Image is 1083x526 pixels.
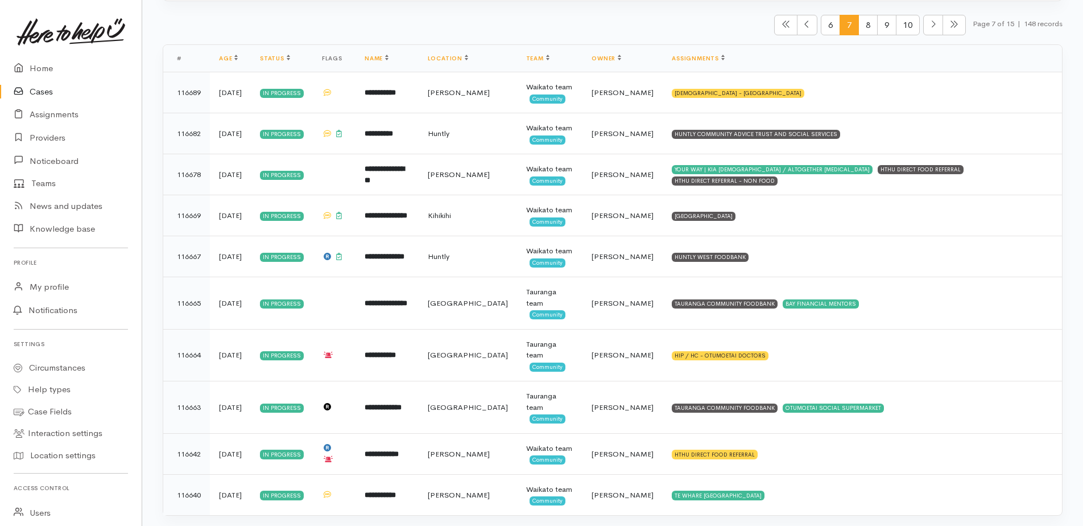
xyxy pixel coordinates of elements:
h6: Settings [14,336,128,352]
div: In progress [260,404,304,413]
div: In progress [260,171,304,180]
span: Community [530,310,565,319]
td: 116640 [163,474,210,515]
div: Tauranga team [526,286,573,309]
div: HUNTLY COMMUNITY ADVICE TRUST AND SOCIAL SERVICES [672,130,840,139]
span: 8 [858,15,878,36]
td: [DATE] [210,433,251,474]
div: [GEOGRAPHIC_DATA] [672,212,735,221]
div: In progress [260,299,304,309]
div: In progress [260,491,304,500]
span: 7 [840,15,859,36]
div: Tauranga team [526,339,573,361]
td: 116664 [163,329,210,381]
div: [DEMOGRAPHIC_DATA] - [GEOGRAPHIC_DATA] [672,89,804,98]
span: [PERSON_NAME] [428,449,490,459]
td: [DATE] [210,72,251,113]
td: 116642 [163,433,210,474]
td: 116667 [163,236,210,277]
h6: Profile [14,255,128,270]
li: Previous page [797,15,817,36]
div: In progress [260,130,304,139]
div: HTHU DIRECT FOOD REFERRAL [672,450,758,459]
span: [PERSON_NAME] [592,402,654,412]
td: [DATE] [210,236,251,277]
div: Waikato team [526,122,573,134]
span: [PERSON_NAME] [592,211,654,220]
div: Waikato team [526,443,573,454]
span: [PERSON_NAME] [592,129,654,138]
span: Huntly [428,129,449,138]
div: In progress [260,89,304,98]
span: | [1018,19,1020,28]
span: [PERSON_NAME] [592,449,654,459]
span: Community [530,455,565,465]
li: Next page [923,15,943,36]
td: 116669 [163,195,210,236]
span: 9 [877,15,896,36]
a: Location [428,55,468,62]
div: HTHU DIRECT REFERRAL - NON FOOD [672,176,778,186]
td: [DATE] [210,277,251,330]
th: # [163,45,210,72]
td: [DATE] [210,474,251,515]
span: Community [530,176,565,186]
a: Age [219,55,238,62]
div: BAY FINANCIAL MENTORS [783,299,859,309]
span: [PERSON_NAME] [592,350,654,360]
div: Waikato team [526,204,573,216]
td: 116678 [163,154,210,195]
td: [DATE] [210,381,251,434]
div: HIP / HC - OTUMOETAI DOCTORS [672,351,768,360]
div: In progress [260,253,304,262]
span: [PERSON_NAME] [592,252,654,261]
th: Flags [313,45,356,72]
span: Community [530,94,565,104]
div: Waikato team [526,245,573,257]
li: Last page [943,15,966,36]
div: In progress [260,351,304,360]
span: [PERSON_NAME] [592,298,654,308]
td: [DATE] [210,154,251,195]
span: Community [530,363,565,372]
span: [PERSON_NAME] [592,88,654,97]
div: Waikato team [526,81,573,93]
div: OTUMOETAI SOCIAL SUPERMARKET [783,404,884,413]
div: In progress [260,212,304,221]
span: Community [530,217,565,227]
span: [GEOGRAPHIC_DATA] [428,298,508,308]
div: Waikato team [526,163,573,175]
span: Community [530,496,565,506]
small: Page 7 of 15 148 records [973,15,1063,45]
div: In progress [260,450,304,459]
td: [DATE] [210,113,251,154]
span: [PERSON_NAME] [428,170,490,179]
div: YOUR WAY | KIA [DEMOGRAPHIC_DATA] / ALTOGETHER [MEDICAL_DATA] [672,165,873,174]
div: Waikato team [526,484,573,495]
span: [PERSON_NAME] [428,490,490,500]
div: TAURANGA COMMUNITY FOODBANK [672,299,778,309]
span: [PERSON_NAME] [428,88,490,97]
div: TE WHARE [GEOGRAPHIC_DATA] [672,491,764,500]
td: 116663 [163,381,210,434]
a: Assignments [672,55,725,62]
a: Owner [592,55,621,62]
span: Community [530,258,565,268]
span: Community [530,414,565,424]
span: [GEOGRAPHIC_DATA] [428,350,508,360]
span: Kihikihi [428,211,451,220]
td: [DATE] [210,329,251,381]
td: [DATE] [210,195,251,236]
a: Team [526,55,549,62]
div: HUNTLY WEST FOODBANK [672,253,749,262]
li: First page [774,15,797,36]
div: Tauranga team [526,391,573,413]
div: TAURANGA COMMUNITY FOODBANK [672,404,778,413]
a: Name [365,55,388,62]
span: [PERSON_NAME] [592,170,654,179]
div: HTHU DIRECT FOOD REFERRAL [878,165,964,174]
h6: Access control [14,480,128,496]
span: [GEOGRAPHIC_DATA] [428,402,508,412]
span: 10 [896,15,920,36]
span: Community [530,135,565,145]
